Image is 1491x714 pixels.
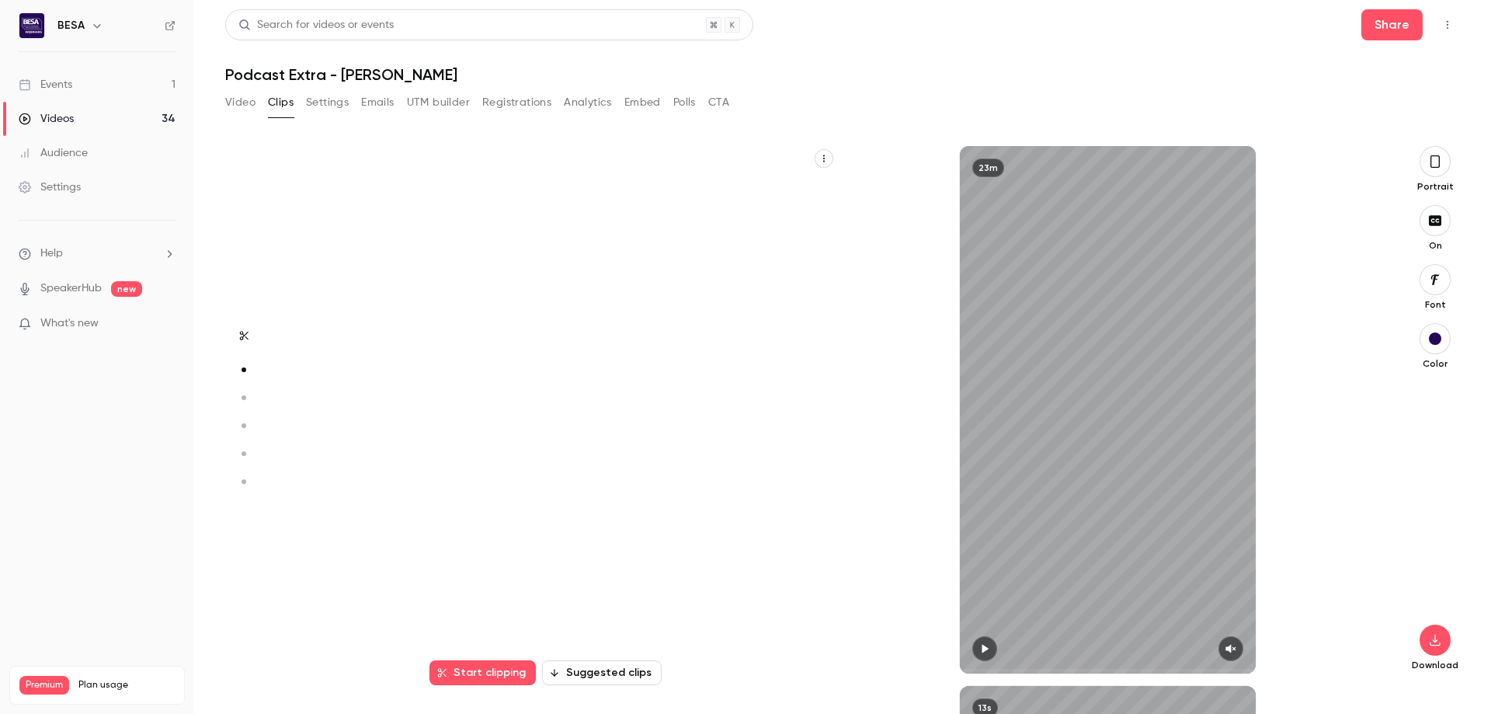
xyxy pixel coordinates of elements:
[19,246,176,262] li: help-dropdown-opener
[1410,357,1460,370] p: Color
[19,179,81,195] div: Settings
[482,90,551,115] button: Registrations
[238,17,394,33] div: Search for videos or events
[19,676,69,695] span: Premium
[542,660,662,685] button: Suggested clips
[708,90,729,115] button: CTA
[1410,239,1460,252] p: On
[1410,298,1460,311] p: Font
[57,18,85,33] h6: BESA
[78,679,175,691] span: Plan usage
[40,246,63,262] span: Help
[111,281,142,297] span: new
[407,90,470,115] button: UTM builder
[1410,180,1460,193] p: Portrait
[268,90,294,115] button: Clips
[564,90,612,115] button: Analytics
[157,317,176,331] iframe: Noticeable Trigger
[429,660,536,685] button: Start clipping
[673,90,696,115] button: Polls
[225,90,255,115] button: Video
[225,65,1460,84] h1: Podcast Extra - [PERSON_NAME]
[624,90,661,115] button: Embed
[40,280,102,297] a: SpeakerHub
[306,90,349,115] button: Settings
[40,315,99,332] span: What's new
[361,90,394,115] button: Emails
[19,111,74,127] div: Videos
[1361,9,1423,40] button: Share
[19,13,44,38] img: BESA
[19,145,88,161] div: Audience
[1410,659,1460,671] p: Download
[19,77,72,92] div: Events
[972,158,1004,177] div: 23m
[1435,12,1460,37] button: Top Bar Actions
